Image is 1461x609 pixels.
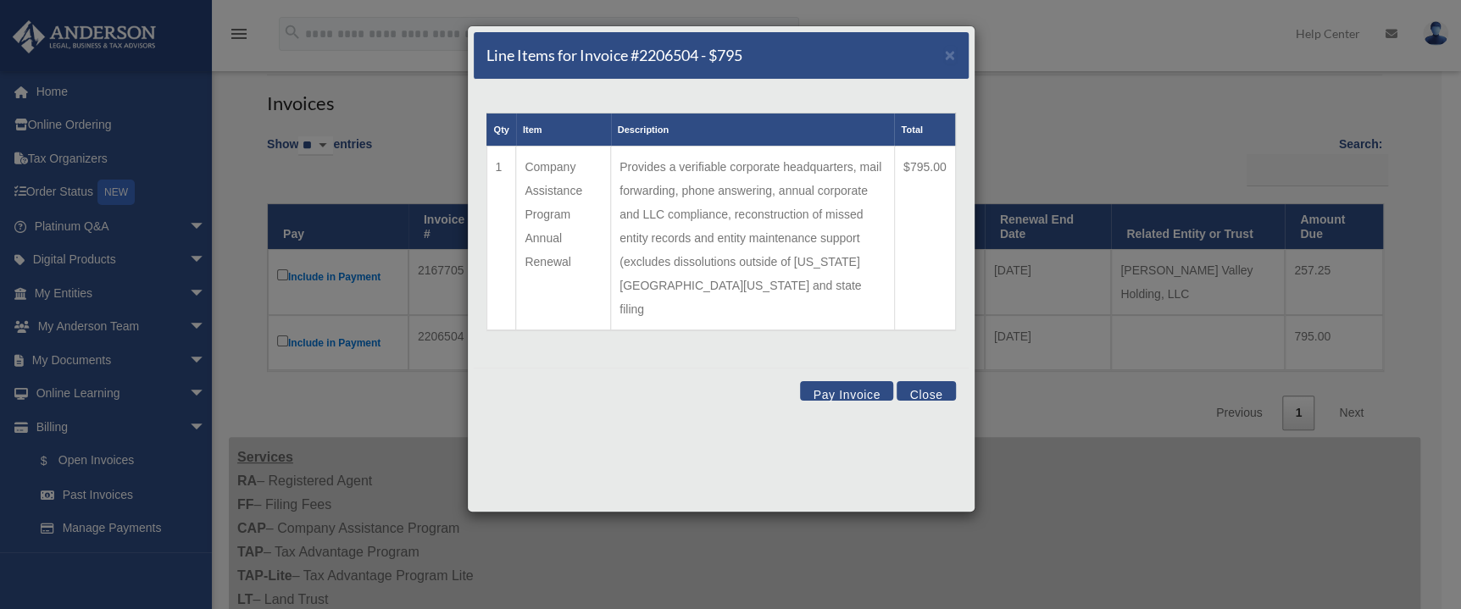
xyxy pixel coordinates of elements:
td: 1 [486,147,516,331]
td: $795.00 [894,147,955,331]
td: Company Assistance Program Annual Renewal [516,147,611,331]
td: Provides a verifiable corporate headquarters, mail forwarding, phone answering, annual corporate ... [611,147,895,331]
span: × [945,45,956,64]
th: Total [894,113,955,147]
th: Description [611,113,895,147]
button: Close [897,381,955,401]
th: Item [516,113,611,147]
th: Qty [486,113,516,147]
button: Close [945,46,956,64]
button: Pay Invoice [800,381,893,401]
h5: Line Items for Invoice #2206504 - $795 [486,45,742,66]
